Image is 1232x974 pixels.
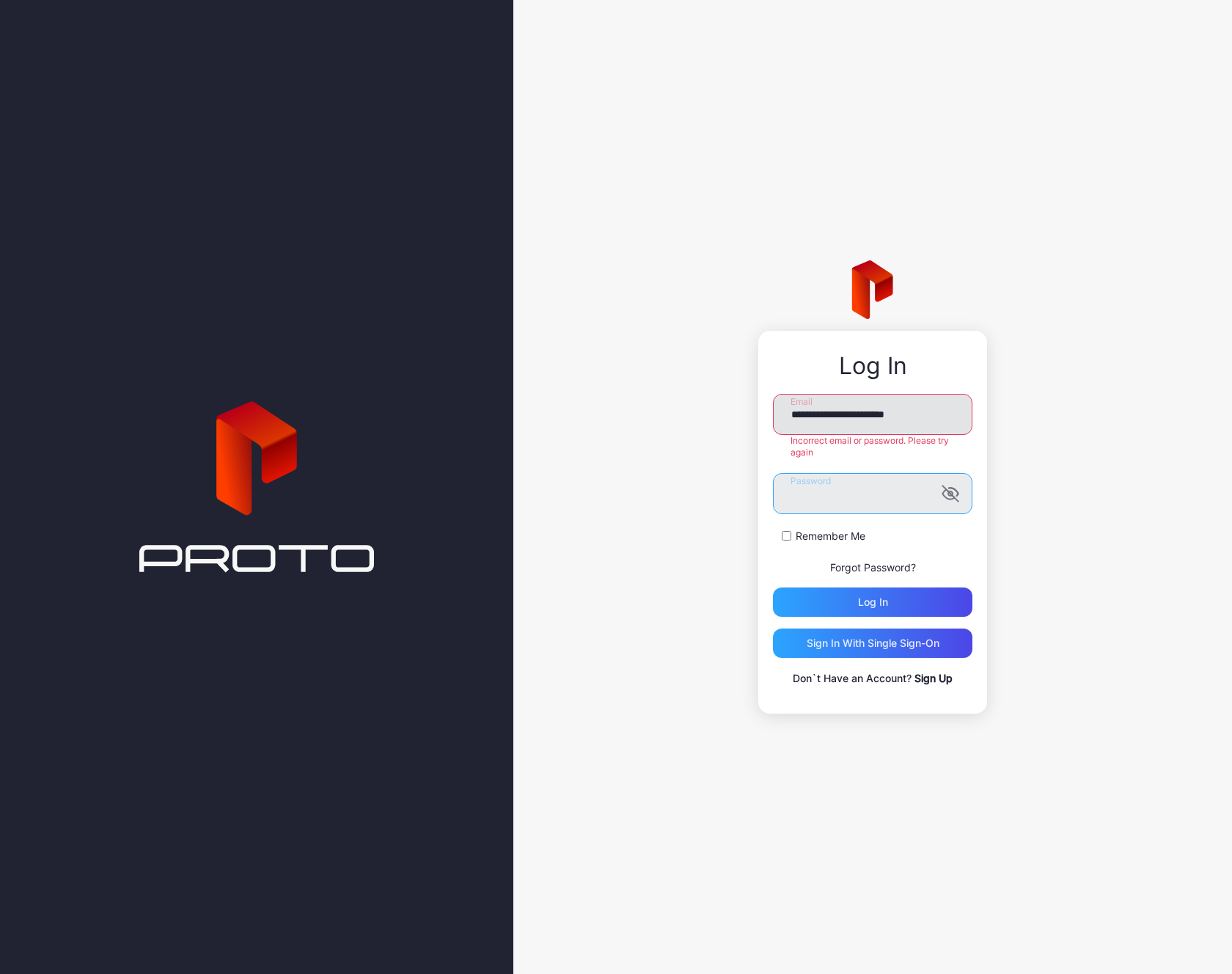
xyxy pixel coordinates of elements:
a: Sign Up [914,672,953,684]
p: Don`t Have an Account? [773,670,972,687]
button: Password [942,485,959,502]
input: Password [773,473,972,514]
div: Sign in With Single Sign-On [807,637,939,649]
button: Sign in With Single Sign-On [773,629,972,658]
div: Log In [773,353,972,379]
div: Incorrect email or password. Please try again [773,435,972,458]
div: Log in [858,596,888,608]
a: Forgot Password? [830,561,916,574]
label: Remember Me [796,529,865,543]
button: Log in [773,587,972,617]
input: Email [773,394,972,435]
